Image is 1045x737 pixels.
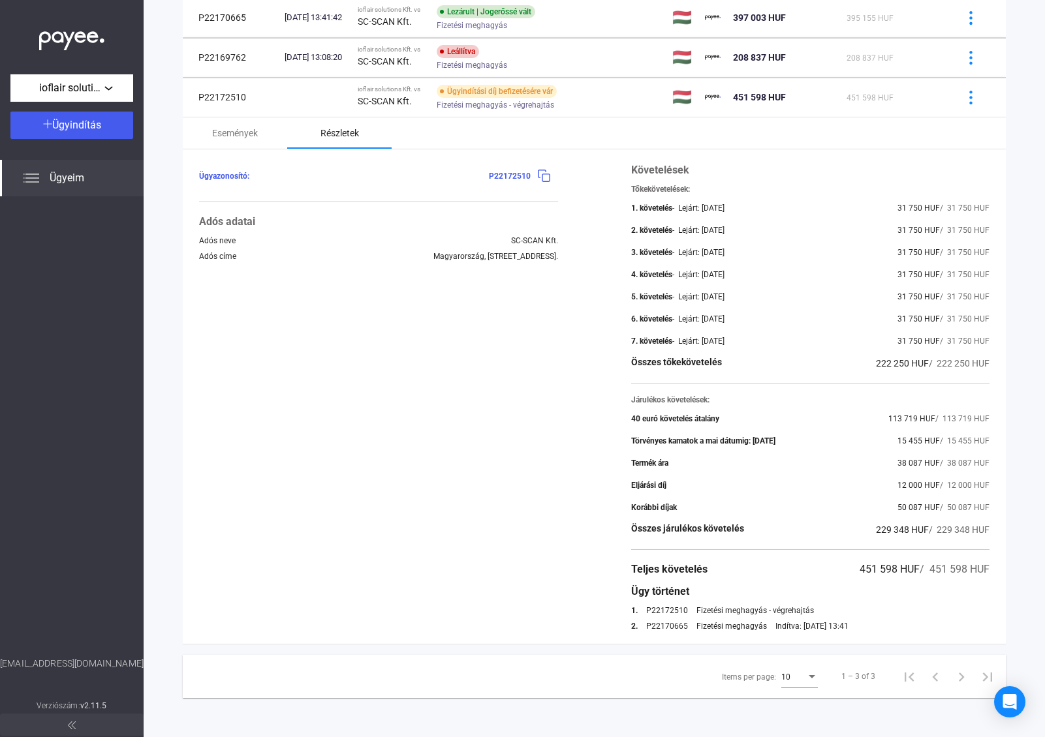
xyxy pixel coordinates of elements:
[897,481,940,490] span: 12 000 HUF
[672,292,725,301] div: - Lejárt: [DATE]
[631,185,990,194] div: Tőkekövetelések:
[672,226,725,235] div: - Lejárt: [DATE]
[897,337,940,346] span: 31 750 HUF
[705,89,721,105] img: payee-logo
[940,226,990,235] span: / 31 750 HUF
[631,162,990,178] div: Követelések
[667,78,700,117] td: 🇭🇺
[437,18,507,33] span: Fizetési meghagyás
[631,414,719,423] div: 40 euró követelés átalány
[212,125,258,141] div: Események
[940,203,990,213] span: / 31 750 HUF
[631,436,775,445] div: Törvényes kamatok a mai dátumig: [DATE]
[10,74,133,102] button: ioflair solutions Kft.
[631,481,666,490] div: Eljárási díj
[957,44,984,71] button: more-blue
[897,436,940,445] span: 15 455 HUF
[358,96,412,106] strong: SC-SCAN Kft.
[437,57,507,73] span: Fizetési meghagyás
[705,50,721,65] img: payee-logo
[847,93,894,102] span: 451 598 HUF
[672,314,725,323] div: - Lejárt: [DATE]
[733,92,786,102] span: 451 598 HUF
[860,563,920,575] span: 451 598 HUF
[39,80,104,96] span: ioflair solutions Kft.
[957,83,984,111] button: more-blue
[964,51,978,65] img: more-blue
[847,14,894,23] span: 395 155 HUF
[68,721,76,729] img: arrow-double-left-grey.svg
[285,11,347,24] div: [DATE] 13:41:42
[733,52,786,63] span: 208 837 HUF
[696,606,814,615] div: Fizetési meghagyás - végrehajtás
[897,270,940,279] span: 31 750 HUF
[631,337,672,346] div: 7. követelés
[957,4,984,31] button: more-blue
[52,119,101,131] span: Ügyindítás
[733,12,786,23] span: 397 003 HUF
[646,622,688,631] a: P22170665
[489,172,531,181] span: P22172510
[940,270,990,279] span: / 31 750 HUF
[358,6,426,14] div: ioflair solutions Kft. vs
[631,395,990,404] div: Járulékos követelések:
[696,622,767,631] div: Fizetési meghagyás
[940,314,990,323] span: / 31 750 HUF
[929,524,990,535] span: / 229 348 HUF
[672,270,725,279] div: - Lejárt: [DATE]
[672,203,725,213] div: - Lejárt: [DATE]
[631,606,638,615] div: 1.
[940,459,990,468] span: / 38 087 HUF
[940,481,990,490] span: / 12 000 HUF
[631,503,677,512] div: Korábbi díjak
[929,358,990,368] span: / 222 250 HUF
[775,622,849,631] div: Indítva: [DATE] 13:41
[531,162,558,190] button: copy-blue
[672,248,725,257] div: - Lejárt: [DATE]
[537,169,551,183] img: copy-blue
[437,97,554,113] span: Fizetési meghagyás - végrehajtás
[896,663,922,689] button: First page
[781,669,818,684] mat-select: Items per page:
[922,663,948,689] button: Previous page
[897,314,940,323] span: 31 750 HUF
[631,270,672,279] div: 4. követelés
[940,436,990,445] span: / 15 455 HUF
[631,622,638,631] div: 2.
[285,51,347,64] div: [DATE] 13:08:20
[888,414,935,423] span: 113 719 HUF
[631,355,722,371] div: Összes tőkekövetelés
[511,236,558,245] div: SC-SCAN Kft.
[847,53,894,63] span: 208 837 HUF
[358,85,426,93] div: ioflair solutions Kft. vs
[50,170,84,186] span: Ügyeim
[437,85,557,98] div: Ügyindítási díj befizetésére vár
[672,337,725,346] div: - Lejárt: [DATE]
[948,663,975,689] button: Next page
[964,11,978,25] img: more-blue
[964,91,978,104] img: more-blue
[199,236,236,245] div: Adós neve
[199,172,249,181] span: Ügyazonosító:
[897,292,940,301] span: 31 750 HUF
[631,248,672,257] div: 3. követelés
[940,292,990,301] span: / 31 750 HUF
[631,562,708,577] div: Teljes követelés
[631,584,990,599] div: Ügy történet
[897,459,940,468] span: 38 087 HUF
[935,414,990,423] span: / 113 719 HUF
[940,248,990,257] span: / 31 750 HUF
[722,669,776,685] div: Items per page:
[631,459,668,468] div: Termék ára
[876,524,929,535] span: 229 348 HUF
[705,10,721,25] img: payee-logo
[437,5,535,18] div: Lezárult | Jogerőssé vált
[10,112,133,139] button: Ügyindítás
[433,252,558,261] div: Magyarország, [STREET_ADDRESS].
[940,337,990,346] span: / 31 750 HUF
[23,170,39,186] img: list.svg
[897,203,940,213] span: 31 750 HUF
[43,119,52,128] img: plus-white.svg
[437,45,479,58] div: Leállítva
[667,38,700,77] td: 🇭🇺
